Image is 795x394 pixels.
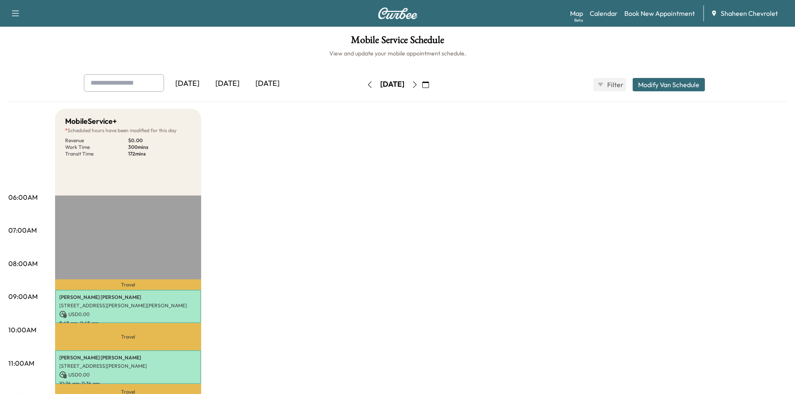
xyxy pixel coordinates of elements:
[624,8,695,18] a: Book New Appointment
[574,17,583,23] div: Beta
[8,225,37,235] p: 07:00AM
[65,144,128,151] p: Work Time
[128,151,191,157] p: 172 mins
[128,137,191,144] p: $ 0.00
[59,354,197,361] p: [PERSON_NAME] [PERSON_NAME]
[55,279,201,289] p: Travel
[593,78,626,91] button: Filter
[59,371,197,379] p: USD 0.00
[590,8,618,18] a: Calendar
[570,8,583,18] a: MapBeta
[59,311,197,318] p: USD 0.00
[8,291,38,301] p: 09:00AM
[8,325,36,335] p: 10:00AM
[247,74,288,93] div: [DATE]
[59,380,197,387] p: 10:36 am - 11:36 am
[65,137,128,144] p: Revenue
[128,144,191,151] p: 300 mins
[59,363,197,369] p: [STREET_ADDRESS][PERSON_NAME]
[207,74,247,93] div: [DATE]
[8,35,787,49] h1: Mobile Service Schedule
[8,49,787,58] h6: View and update your mobile appointment schedule.
[607,80,622,90] span: Filter
[59,294,197,301] p: [PERSON_NAME] [PERSON_NAME]
[721,8,778,18] span: Shaheen Chevrolet
[65,115,117,127] h5: MobileService+
[380,79,404,90] div: [DATE]
[8,258,38,269] p: 08:00AM
[8,358,34,368] p: 11:00AM
[8,192,38,202] p: 06:00AM
[65,127,191,134] p: Scheduled hours have been modified for this day
[59,320,197,326] p: 8:48 am - 9:48 am
[378,8,418,19] img: Curbee Logo
[55,323,201,350] p: Travel
[65,151,128,157] p: Transit Time
[167,74,207,93] div: [DATE]
[59,302,197,309] p: [STREET_ADDRESS][PERSON_NAME][PERSON_NAME]
[633,78,705,91] button: Modify Van Schedule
